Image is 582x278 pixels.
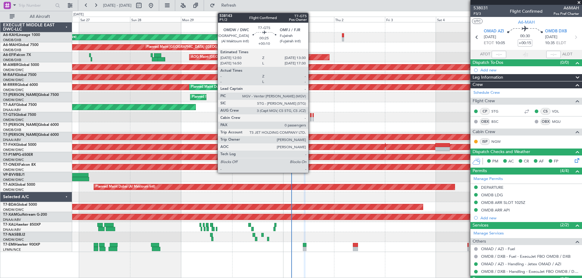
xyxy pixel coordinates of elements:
a: OMDB/DXB [3,128,21,132]
div: OMDB LDG [481,192,503,198]
span: T7-[PERSON_NAME] [3,93,38,97]
a: OMAD / AZI - Fuel [481,246,515,251]
div: CS [540,108,550,115]
div: Sat 27 [79,17,130,22]
span: T7-ONEX [3,163,19,167]
a: OMDB/DXB [3,58,21,62]
a: VDL [552,109,566,114]
a: OMDW/DWC [3,168,24,172]
a: Manage Services [473,231,504,237]
a: STG [491,109,505,114]
div: OBX [540,118,550,125]
div: Wed 1 [283,17,334,22]
span: Cabin Crew [473,129,495,136]
div: Fri 3 [385,17,436,22]
span: (0/0) [560,59,569,66]
span: Refresh [216,3,242,8]
div: Sat 4 [436,17,487,22]
div: [DATE] [73,12,84,17]
a: OMDB / DXB - Handling - ExecuJet FBO OMDB / DXB [481,269,579,274]
a: Manage Permits [473,176,503,182]
a: OMDB/DXB [3,38,21,42]
a: T7-FHXGlobal 5000 [3,143,36,147]
span: Permits [473,168,487,175]
a: OMDW/DWC [3,78,24,82]
a: BSC [491,119,505,124]
a: T7-GTSGlobal 7500 [3,113,36,117]
a: OMDW/DWC [3,118,24,122]
a: T7-XAMGulfstream G-200 [3,213,47,217]
span: ETOT [484,40,494,46]
a: DNAA/ABV [3,138,21,142]
a: T7-AIXGlobal 5000 [3,183,35,187]
input: Trip Number [18,1,53,10]
span: T7-XAL [3,223,15,227]
a: T7-AAYGlobal 7500 [3,103,37,107]
a: T7-EMIHawker 900XP [3,243,40,247]
span: T7-P1MP [3,153,18,157]
span: Services [473,222,488,229]
a: T7-P1MPG-650ER [3,153,33,157]
span: [DATE] [545,34,557,40]
span: Others [473,238,486,245]
a: OMDW/DWC [3,98,24,102]
span: T7-XAM [3,213,17,217]
a: OMDB / DXB - Fuel - ExecuJet FBO OMDB / DXB [481,254,570,259]
a: OMDW/DWC [3,158,24,162]
span: Crew [473,81,483,88]
span: T7-GTS [3,113,15,117]
span: M-AMBR [3,63,18,67]
a: T7-[PERSON_NAME]Global 6000 [3,123,59,127]
span: A6-KAH [3,33,17,37]
a: T7-XALHawker 850XP [3,223,41,227]
a: T7-ONEXFalcon 8X [3,163,36,167]
div: Planned Maint Dubai (Al Maktoum Intl) [191,83,251,92]
span: A6MAH [554,5,579,11]
div: [DATE] [284,12,294,17]
span: OMDB DXB [545,28,567,34]
a: A6-MAHGlobal 7500 [3,43,38,47]
a: A6-KAHLineage 1000 [3,33,40,37]
a: DNAA/ABV [3,227,21,232]
a: DNAA/ABV [3,217,21,222]
div: Flight Confirmed [510,8,543,15]
a: M-AMBRGlobal 5000 [3,63,39,67]
div: Add new [480,67,579,73]
span: T7-NAS [3,233,16,237]
span: ELDT [556,40,566,46]
a: DNAA/ABV [3,108,21,112]
a: T7-[PERSON_NAME]Global 6000 [3,133,59,137]
span: CR [524,159,529,165]
a: NGW [491,139,505,144]
span: 10:35 [545,40,555,46]
div: Planned Maint [GEOGRAPHIC_DATA] ([GEOGRAPHIC_DATA] Intl) [146,43,248,52]
span: M-RRRR [3,83,17,87]
a: M-RRRRGlobal 6000 [3,83,38,87]
span: T7-[PERSON_NAME] [3,133,38,137]
a: OMDW/DWC [3,237,24,242]
span: T7-BDA [3,203,16,207]
div: DEPARTURE [481,185,503,190]
a: OMDW/DWC [3,188,24,192]
span: Leg Information [473,74,503,81]
a: MGU [552,119,566,124]
div: OBX [480,118,490,125]
span: T7-EMI [3,243,15,247]
input: --:-- [492,51,506,58]
span: 538031 [473,5,488,11]
span: 10:05 [495,40,505,46]
span: (2/2) [560,222,569,228]
span: T7-FHX [3,143,16,147]
span: Dispatch Checks and Weather [473,149,530,155]
span: (4/4) [560,168,569,174]
span: A6-EFI [3,53,14,57]
div: CP [480,108,490,115]
span: A6-MAH [518,19,535,25]
span: [DATE] [484,34,496,40]
span: PM [492,159,498,165]
div: Add new [480,215,579,221]
span: Pos Pref Charter [554,11,579,16]
a: Schedule Crew [473,90,500,96]
a: OMDW/DWC [3,88,24,92]
div: Planned Maint Dubai (Al Maktoum Intl) [192,93,252,102]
